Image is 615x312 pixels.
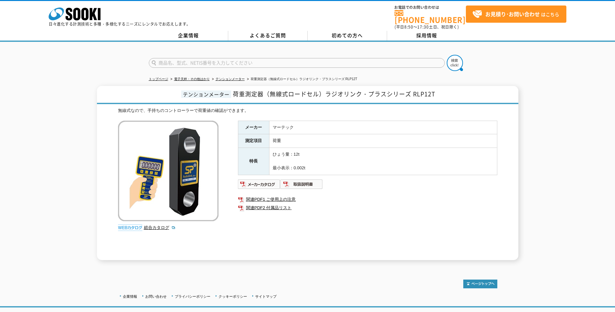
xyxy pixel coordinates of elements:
img: btn_search.png [447,55,463,71]
a: トップページ [149,77,168,81]
div: 無線式なので、手持ちのコントローラーで荷重値の確認ができます。 [118,107,497,114]
p: 日々進化する計測技術と多種・多様化するニーズにレンタルでお応えします。 [49,22,191,26]
img: メーカーカタログ [238,179,280,189]
a: テンションメーター [216,77,245,81]
span: 8:50 [404,24,413,30]
td: ひょう量：12t 最小表示：0.002t [269,148,497,175]
input: 商品名、型式、NETIS番号を入力してください [149,58,445,68]
a: [PHONE_NUMBER] [395,10,466,23]
a: 総合カタログ [144,225,176,230]
a: お見積り･お問い合わせはこちら [466,6,566,23]
span: 17:30 [417,24,429,30]
a: 企業情報 [123,294,137,298]
a: よくあるご質問 [228,31,308,41]
th: 特長 [238,148,269,175]
strong: お見積り･お問い合わせ [485,10,540,18]
a: プライバシーポリシー [175,294,210,298]
td: マーテック [269,121,497,134]
a: お問い合わせ [145,294,167,298]
a: クッキーポリシー [219,294,247,298]
a: 電子天秤・その他はかり [174,77,210,81]
a: 採用情報 [387,31,467,41]
span: テンションメーター [181,90,231,98]
span: はこちら [472,9,559,19]
a: 関連PDF1 ご使用上の注意 [238,195,497,204]
td: 荷重 [269,134,497,148]
a: サイトマップ [255,294,277,298]
img: webカタログ [118,224,142,231]
span: 初めての方へ [332,32,363,39]
span: (平日 ～ 土日、祝日除く) [395,24,459,30]
th: メーカー [238,121,269,134]
img: トップページへ [463,280,497,288]
th: 測定項目 [238,134,269,148]
span: お電話でのお問い合わせは [395,6,466,9]
li: 荷重測定器（無線式ロードセル）ラジオリンク・プラスシリーズ RLP12T [246,76,357,83]
span: 荷重測定器（無線式ロードセル）ラジオリンク・プラスシリーズ RLP12T [233,90,435,98]
a: 取扱説明書 [280,183,323,188]
a: 企業情報 [149,31,228,41]
a: 関連PDF2 付属品リスト [238,204,497,212]
a: メーカーカタログ [238,183,280,188]
a: 初めての方へ [308,31,387,41]
img: 荷重測定器（無線式ロードセル）ラジオリンク・プラスシリーズ RLP12T [118,121,219,221]
img: 取扱説明書 [280,179,323,189]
